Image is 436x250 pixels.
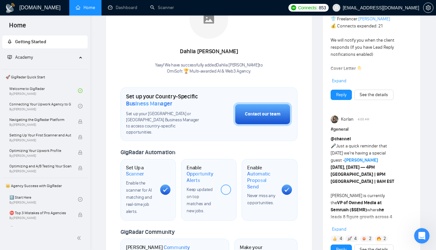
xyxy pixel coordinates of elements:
[331,207,392,227] strong: he leads 8 figure growth across 4 teams
[155,68,263,75] p: OmiSoft 🏆 Multi-awarded AI & Web3 Agency .
[9,210,71,216] span: ⛔ Top 3 Mistakes of Pro Agencies
[331,165,394,184] strong: [DATE], [DATE] — 4PM [GEOGRAPHIC_DATA] | 9PM [GEOGRAPHIC_DATA] | 9AM EST
[331,136,351,142] span: @channel
[358,16,390,22] a: [PERSON_NAME]
[334,5,339,10] span: user
[126,180,152,214] span: Enable the scanner for AI matching and real-time job alerts.
[358,116,369,122] span: 4:00 AM
[9,123,71,127] span: By [PERSON_NAME]
[78,197,82,202] span: check-circle
[78,150,82,155] span: lock
[354,90,393,100] button: See the details
[9,138,71,142] span: By [PERSON_NAME]
[77,235,83,241] span: double-left
[78,104,82,108] span: check-circle
[331,115,338,123] img: Korlan
[9,169,71,173] span: By [PERSON_NAME]
[423,5,433,10] span: setting
[150,5,174,10] a: searchScanner
[78,88,82,93] span: check-circle
[247,171,276,190] span: Automatic Proposal Send
[187,171,216,183] span: Opportunity Alerts
[354,235,357,242] span: 4
[78,213,82,217] span: lock
[187,187,212,214] span: Keep updated on top matches and new jobs.
[155,62,263,75] div: Yaay! We have successfully added Dahlia [PERSON_NAME] to
[340,235,342,242] span: 4
[332,226,346,232] span: Expand
[9,216,71,220] span: By [PERSON_NAME]
[414,228,430,244] iframe: Intercom live chat
[333,236,337,241] img: 👍
[362,236,366,241] img: 💥
[7,39,12,44] span: rocket
[341,116,354,123] span: Korlan
[423,5,433,10] a: setting
[121,228,175,235] span: GigRadar Community
[344,157,378,163] a: [PERSON_NAME]
[331,143,336,149] span: 🎤
[332,78,346,84] span: Expand
[331,66,362,71] strong: Cover Letter 👇
[291,5,296,10] img: upwork-logo.png
[9,225,71,232] span: 🌚 Rookie Traps for New Agencies
[360,91,388,98] a: See the details
[383,235,386,242] span: 2
[126,93,201,107] h1: Set up your Country-Specific
[15,55,33,60] span: Academy
[9,154,71,158] span: By [PERSON_NAME]
[331,126,412,133] h1: # general
[108,5,137,10] a: dashboardDashboard
[4,21,31,34] span: Home
[126,100,172,107] span: Business Manager
[247,193,275,205] span: Never miss any opportunities.
[245,111,280,118] div: Contact our team
[319,4,326,11] span: 853
[233,102,292,126] button: Contact our team
[7,55,33,60] span: Academy
[187,165,216,184] h1: Enable
[126,165,155,177] h1: Set Up a
[126,111,201,135] span: Set up your [GEOGRAPHIC_DATA] or [GEOGRAPHIC_DATA] Business Manager to access country-specific op...
[377,236,381,241] img: 🔥
[247,165,276,190] h1: Enable
[9,163,71,169] span: Optimizing and A/B Testing Your Scanner for Better Results
[76,5,95,10] a: homeHome
[298,4,317,11] span: Connects:
[3,179,87,192] span: 👑 Agency Success with GigRadar
[194,3,206,15] button: Collapse window
[78,135,82,139] span: lock
[9,116,71,123] span: Navigating the GigRadar Platform
[9,147,71,154] span: Optimizing Your Upwork Profile
[369,235,372,242] span: 2
[9,132,71,138] span: Setting Up Your First Scanner and Auto-Bidder
[331,200,382,213] strong: VP of Owned Media at Semrush ($SEMR)
[336,91,346,98] a: Reply
[78,119,82,124] span: lock
[78,166,82,170] span: lock
[15,39,46,45] span: Getting Started
[347,236,352,241] img: 🚀
[423,3,433,13] button: setting
[7,55,12,59] span: fund-projection-screen
[3,71,87,84] span: 🚀 GigRadar Quick Start
[5,3,15,13] img: logo
[9,99,78,113] a: Connecting Your Upwork Agency to GigRadarBy[PERSON_NAME]
[331,90,352,100] button: Reply
[155,46,263,57] div: Dahlia [PERSON_NAME]
[4,3,16,15] button: go back
[9,192,78,206] a: 1️⃣ Start HereBy[PERSON_NAME]
[121,149,175,156] span: GigRadar Automation
[9,84,78,98] a: Welcome to GigRadarBy[PERSON_NAME]
[206,3,218,14] div: Close
[126,171,144,177] span: Scanner
[2,35,88,48] li: Getting Started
